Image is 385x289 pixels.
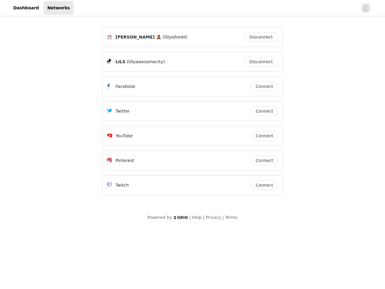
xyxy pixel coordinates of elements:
[189,215,191,220] span: |
[363,3,368,13] div: avatar
[251,156,278,165] button: Connect
[44,1,73,15] a: Networks
[244,57,278,67] button: Disconnect
[173,216,188,219] img: logo
[115,133,133,139] p: YouTube
[115,59,125,65] span: LILS
[115,182,129,188] p: Twitch
[10,1,42,15] a: Dashboard
[107,35,112,40] img: Instagram Icon
[115,34,161,40] span: [PERSON_NAME] 🧸
[222,215,224,220] span: |
[251,106,278,116] button: Connect
[162,34,187,40] span: (lillyallredd)
[206,215,221,220] a: Privacy
[244,32,278,42] button: Disconnect
[115,108,130,114] p: Twitter
[147,215,172,220] span: Powered by
[115,83,135,90] p: Facebook
[251,82,278,91] button: Connect
[203,215,205,220] span: |
[225,215,237,220] a: Terms
[251,131,278,141] button: Connect
[251,180,278,190] button: Connect
[115,157,134,164] p: Pinterest
[192,215,202,220] a: Help
[127,59,165,65] span: (lillyawesomecity)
